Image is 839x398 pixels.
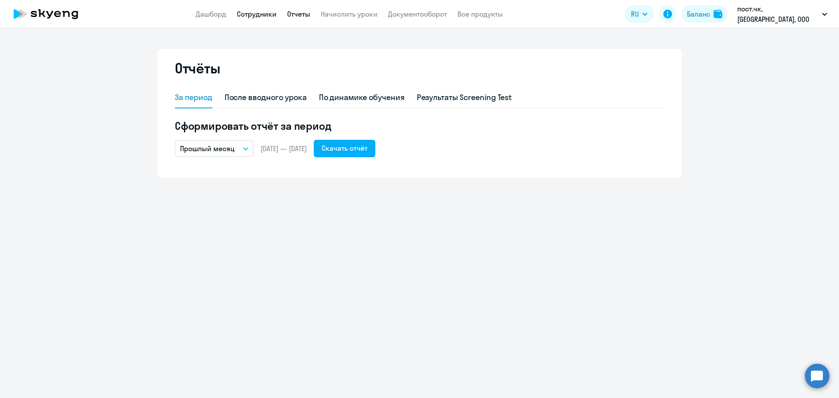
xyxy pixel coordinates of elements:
h5: Сформировать отчёт за период [175,119,664,133]
span: RU [631,9,639,19]
a: Начислить уроки [321,10,378,18]
a: Отчеты [287,10,310,18]
p: Прошлый месяц [180,143,235,154]
button: RU [625,5,654,23]
div: Баланс [687,9,710,19]
a: Документооборот [388,10,447,18]
a: Все продукты [458,10,503,18]
button: пост.чк, [GEOGRAPHIC_DATA], ООО [733,3,832,24]
button: Скачать отчёт [314,140,375,157]
button: Прошлый месяц [175,140,253,157]
div: За период [175,92,212,103]
h2: Отчёты [175,59,220,77]
p: пост.чк, [GEOGRAPHIC_DATA], ООО [737,3,818,24]
img: balance [714,10,722,18]
a: Сотрудники [237,10,277,18]
button: Балансbalance [682,5,728,23]
div: Скачать отчёт [322,143,367,153]
a: Дашборд [196,10,226,18]
div: По динамике обучения [319,92,405,103]
div: После вводного урока [225,92,307,103]
div: Результаты Screening Test [417,92,512,103]
span: [DATE] — [DATE] [260,144,307,153]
